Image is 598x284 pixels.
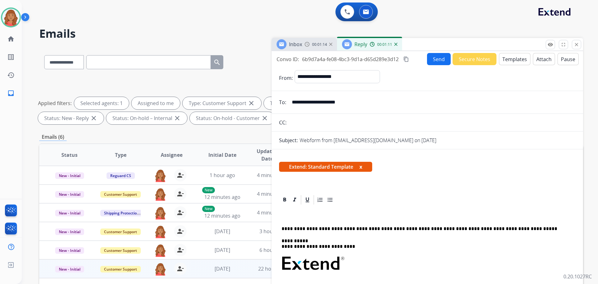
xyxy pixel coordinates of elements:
div: Status: On-hold - Customer [190,112,275,124]
span: Extend: Standard Template [279,162,372,172]
mat-icon: fullscreen [561,42,566,47]
span: 1 hour ago [210,172,235,179]
span: 12 minutes ago [204,212,240,219]
span: Customer Support [100,191,141,198]
mat-icon: close [261,114,268,122]
span: Status [61,151,78,159]
mat-icon: home [7,35,15,43]
mat-icon: inbox [7,89,15,97]
span: 6 hours ago [259,247,287,253]
mat-icon: close [248,99,255,107]
span: [DATE] [215,247,230,253]
span: 22 hours ago [258,265,289,272]
span: Type [115,151,126,159]
p: Emails (6) [39,133,67,141]
mat-icon: person_remove [177,171,184,179]
button: Attach [533,53,555,65]
mat-icon: person_remove [177,246,184,254]
img: agent-avatar [154,188,167,201]
button: Send [427,53,451,65]
button: Secure Notes [453,53,496,65]
p: Applied filters: [38,99,72,107]
span: 4 minutes ago [257,190,290,197]
span: 4 minutes ago [257,209,290,216]
span: Assignee [161,151,183,159]
mat-icon: content_copy [403,56,409,62]
span: 3 hours ago [259,228,287,235]
p: Convo ID: [277,55,299,63]
span: Customer Support [100,247,141,254]
mat-icon: list_alt [7,53,15,61]
button: Pause [558,53,579,65]
mat-icon: person_remove [177,190,184,198]
span: Reply [354,41,367,48]
div: Underline [303,195,312,205]
span: Shipping Protection [100,210,143,216]
span: New - Initial [55,210,84,216]
span: Reguard CS [107,172,135,179]
span: 12 minutes ago [204,194,240,200]
span: [DATE] [215,265,230,272]
p: Webform from [EMAIL_ADDRESS][DOMAIN_NAME] on [DATE] [300,137,436,144]
img: avatar [2,9,20,26]
span: 4 minutes ago [257,172,290,179]
div: Type: Customer Support [183,97,261,109]
div: Type: Shipping Protection [264,97,345,109]
div: Selected agents: 1 [74,97,129,109]
span: 00:01:11 [377,42,392,47]
span: New - Initial [55,191,84,198]
div: Status: New - Reply [38,112,104,124]
p: To: [279,99,286,106]
button: x [359,163,362,171]
span: Customer Support [100,266,141,272]
button: Templates [499,53,530,65]
mat-icon: person_remove [177,228,184,235]
span: Customer Support [100,229,141,235]
div: Assigned to me [131,97,180,109]
span: 6b9d7a4a-fe08-4bc3-9d1a-d65d289e3d12 [302,56,399,63]
span: New - Initial [55,172,84,179]
mat-icon: close [90,114,97,122]
p: Subject: [279,137,298,144]
p: New [202,187,215,193]
mat-icon: close [173,114,181,122]
img: agent-avatar [154,225,167,238]
span: New - Initial [55,247,84,254]
p: 0.20.1027RC [563,273,592,280]
img: agent-avatar [154,244,167,257]
div: Italic [290,195,299,205]
img: agent-avatar [154,262,167,276]
span: 00:01:14 [312,42,327,47]
img: agent-avatar [154,169,167,182]
div: Ordered List [316,195,325,205]
span: [DATE] [215,228,230,235]
mat-icon: remove_red_eye [548,42,553,47]
p: New [202,206,215,212]
mat-icon: person_remove [177,265,184,272]
span: Inbox [289,41,302,48]
img: agent-avatar [154,206,167,219]
span: New - Initial [55,266,84,272]
h2: Emails [39,27,583,40]
span: Initial Date [208,151,236,159]
mat-icon: person_remove [177,209,184,216]
div: Status: On-hold – Internal [106,112,187,124]
mat-icon: history [7,71,15,79]
div: Bold [280,195,289,205]
p: From: [279,74,293,82]
div: Bullet List [325,195,335,205]
p: CC: [279,119,287,126]
span: New - Initial [55,229,84,235]
mat-icon: close [574,42,579,47]
span: Updated Date [253,147,282,162]
mat-icon: search [213,59,221,66]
